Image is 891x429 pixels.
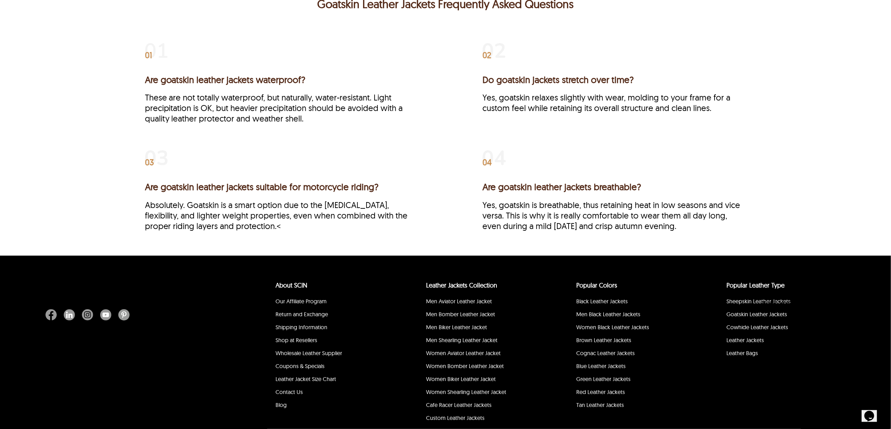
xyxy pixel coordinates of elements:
[727,281,785,289] a: Popular Leather Type
[576,362,626,369] a: Blue Leather Jackets
[276,362,325,369] a: Coupons & Specials
[276,311,328,318] a: Return and Exchange
[425,361,542,374] li: Women Bomber Leather Jacket
[726,296,843,309] li: Sheepskin Leather Jackets
[60,309,78,320] a: Linkedin
[575,322,692,335] li: Women Black Leather Jackets
[482,74,746,85] h3: Do goatskin jackets stretch over time?
[276,388,303,395] a: Contact Us
[78,309,97,320] a: Instagram
[425,322,542,335] li: Men Biker Leather Jacket
[145,92,409,124] div: These are not totally waterproof, but naturally, water-resistant. Light precipitation is OK, but ...
[274,387,392,400] li: Contact Us
[726,348,843,361] li: Leather Bags
[727,324,788,331] a: Cowhide Leather Jackets
[274,309,392,322] li: Return and Exchange
[575,348,692,361] li: Cognac Leather Jackets
[274,361,392,374] li: Coupons & Specials
[575,387,692,400] li: Red Leather Jackets
[3,3,116,14] span: Welcome to our site, if you need help simply reply to this message, we are online and ready to help.
[426,324,487,331] a: Men Biker Leather Jacket
[727,298,791,305] a: Sheepskin Leather Jackets
[425,374,542,387] li: Women Biker Leather Jacket
[482,159,492,166] span: 04
[426,350,501,357] a: Women Aviator Leather Jacket
[576,337,631,344] a: Brown Leather Jackets
[726,335,843,348] li: Leather Jackets
[425,335,542,348] li: Men Shearling Leather Jacket
[576,401,624,408] a: Tan Leather Jackets
[425,400,542,413] li: Cafe Racer Leather Jackets
[274,335,392,348] li: Shop at Resellers
[482,92,746,113] div: Yes, goatskin relaxes slightly with wear, molding to your frame for a custom feel while retaining...
[727,337,764,344] a: Leather Jackets
[576,375,631,382] a: Green Leather Jackets
[425,348,542,361] li: Women Aviator Leather Jacket
[575,309,692,322] li: Men Black Leather Jackets
[575,374,692,387] li: Green Leather Jackets
[758,291,884,397] iframe: chat widget
[145,200,409,231] div: Absolutely. Goatskin is a smart option due to the [MEDICAL_DATA], flexibility, and lighter weight...
[425,413,542,425] li: Custom Leather Jackets
[97,309,115,320] a: Youtube
[276,350,342,357] a: Wholesale Leather Supplier
[862,401,884,422] iframe: chat widget
[64,309,75,320] img: Linkedin
[576,298,628,305] a: Black Leather Jackets
[576,311,640,318] a: Men Black Leather Jackets
[276,401,287,408] a: Blog
[425,387,542,400] li: Women Shearling Leather Jacket
[426,362,504,369] a: Women Bomber Leather Jacket
[576,388,625,395] a: Red Leather Jackets
[115,309,130,320] a: Pinterest
[575,400,692,413] li: Tan Leather Jackets
[3,3,129,14] div: Welcome to our site, if you need help simply reply to this message, we are online and ready to help.
[575,361,692,374] li: Blue Leather Jackets
[575,296,692,309] li: Black Leather Jackets
[426,298,492,305] a: Men Aviator Leather Jacket
[276,375,336,382] a: Leather Jacket Size Chart
[727,350,758,357] a: Leather Bags
[426,375,496,382] a: Women Biker Leather Jacket
[82,309,93,320] img: Instagram
[274,322,392,335] li: Shipping Information
[426,401,492,408] a: Cafe Racer Leather Jackets
[482,181,746,192] h3: Are goatskin leather jackets breathable?
[426,311,495,318] a: Men Bomber Leather Jacket
[274,400,392,413] li: Blog
[426,337,497,344] a: Men Shearling Leather Jacket
[276,337,317,344] a: Shop at Resellers
[576,324,649,331] a: Women Black Leather Jackets
[100,309,111,320] img: Youtube
[425,309,542,322] li: Men Bomber Leather Jacket
[576,281,617,289] a: popular leather jacket colors
[276,298,327,305] a: Our Affiliate Program
[482,51,491,58] span: 02
[426,414,485,421] a: Custom Leather Jackets
[145,74,409,85] h3: Are goatskin leather jackets waterproof?
[727,311,787,318] a: Goatskin Leather Jackets
[145,159,154,166] span: 03
[274,348,392,361] li: Wholesale Leather Supplier
[276,324,327,331] a: Shipping Information
[118,309,130,320] img: Pinterest
[276,281,307,289] a: About SCIN
[46,309,60,320] a: Facebook
[426,281,497,289] a: Leather Jackets Collection
[145,181,409,192] h3: Are goatskin leather jackets suitable for motorcycle riding?
[274,374,392,387] li: Leather Jacket Size Chart
[425,296,542,309] li: Men Aviator Leather Jacket
[576,350,635,357] a: Cognac Leather Jackets
[726,309,843,322] li: Goatskin Leather Jackets
[145,51,152,58] span: 01
[426,388,506,395] a: Women Shearling Leather Jacket
[274,296,392,309] li: Our Affiliate Program
[482,200,746,231] div: Yes, goatskin is breathable, thus retaining heat in low seasons and vice versa. This is why it is...
[726,322,843,335] li: Cowhide Leather Jackets
[575,335,692,348] li: Brown Leather Jackets
[46,309,57,320] img: Facebook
